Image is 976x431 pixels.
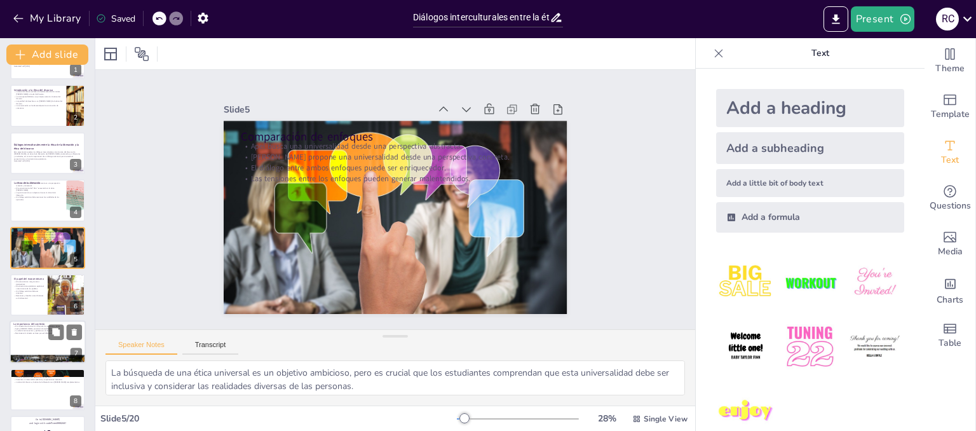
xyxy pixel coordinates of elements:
span: Single View [644,414,688,424]
p: Reconocer el contexto es clave para el diálogo ético. [13,332,82,335]
div: Change the overall theme [925,38,975,84]
strong: Diálogos interculturales entre la ética de la liberación y la ética del discurso [14,143,79,150]
div: 7 [10,321,86,364]
div: Add images, graphics, shapes or video [925,221,975,267]
input: Insert title [413,8,550,27]
strong: [DOMAIN_NAME] [41,418,60,421]
p: El eurocentrismo margina otras perspectivas. [14,280,44,285]
button: Present [851,6,914,32]
div: 28 % [592,413,622,425]
p: Go to [14,418,81,421]
span: Questions [930,199,971,213]
button: Speaker Notes [105,341,177,355]
p: La importancia del contexto [13,322,82,326]
span: Theme [935,62,965,76]
img: 3.jpeg [845,253,904,312]
img: 6.jpeg [845,317,904,376]
button: Transcript [182,341,239,355]
div: R C [936,8,959,31]
p: Las tensiones entre los enfoques pueden generar malentendidos. [241,173,550,184]
img: 5.jpeg [780,317,839,376]
div: Get real-time input from your audience [925,175,975,221]
div: 2 [70,112,81,123]
button: My Library [10,8,86,29]
p: [PERSON_NAME] propone una universalidad desde una perspectiva concreta. [14,233,81,236]
div: 6 [10,274,85,316]
div: 4 [10,179,85,221]
p: La justicia social es un objetivo clave en la ética de la liberación. [14,192,63,196]
p: Conclusiones del diálogo [14,370,81,374]
span: Template [931,107,970,121]
span: Position [134,46,149,62]
div: 3 [70,159,81,170]
p: La comunicación es fundamental para la construcción de consensos. [14,104,63,109]
button: Add slide [6,44,88,65]
div: 8 [10,369,85,411]
p: Text [729,38,912,69]
p: La relación entre centro y periferia es un tema relevante. [13,330,82,332]
textarea: La búsqueda de una ética universal es un objetivo ambicioso, pero es crucial que los estudiantes ... [105,360,685,395]
div: 8 [70,395,81,407]
p: La ética del discurso y la ética de la liberación son [PERSON_NAME] complementarios. [14,381,81,383]
p: Apel y [PERSON_NAME] provienen de realidades diferentes. [13,327,82,330]
div: Add a subheading [716,132,904,164]
span: Media [938,245,963,259]
div: Saved [96,13,135,25]
span: Table [939,336,961,350]
div: Slide 5 / 20 [100,413,457,425]
p: El extractivismo epistémico explota el conocimiento de los pueblos. [14,285,44,290]
div: 5 [10,227,85,269]
div: Add charts and graphs [925,267,975,313]
p: [PERSON_NAME] propone una universalidad desde una perspectiva concreta. [241,151,550,162]
div: 4 [70,207,81,218]
button: Export to PowerPoint [823,6,848,32]
div: 1 [70,64,81,76]
p: Un diálogo auténtico debe ser simétrico. [14,290,44,294]
div: 2 [10,85,85,127]
div: 7 [71,348,82,360]
p: El diálogo entre ambos enfoques puede ser enriquecedor. [14,236,81,238]
button: Duplicate Slide [48,325,64,340]
p: Evitar la imposición de perspectivas es esencial. [14,376,81,379]
p: El diálogo entre ambos enfoques puede ser enriquecedor. [241,162,550,173]
p: Comparación de enfoques [14,228,81,232]
p: Un diálogo auténtico debe reconocer las realidades de los oprimidos. [14,196,63,201]
div: Add a formula [716,202,904,233]
p: La ética de la liberación se fundamenta en una perspectiva material y contextual. [14,182,63,187]
div: Add a heading [716,89,904,127]
p: Comparación de enfoques [241,129,550,145]
span: Charts [937,293,963,307]
div: Layout [100,44,121,64]
p: Introducción a la ética del discurso [14,88,63,92]
img: 4.jpeg [716,317,775,376]
p: Reconocer y desafiar estas dinámicas es fundamental. [14,294,44,299]
p: La ética del discurso enfatiza la fundamentación de normas [PERSON_NAME] a través del discurso. [14,90,63,95]
p: La ética de la liberación [14,181,63,185]
p: Generated with [URL] [14,65,81,68]
p: Apel busca una universalidad desde una perspectiva abstracta. [14,231,81,233]
p: Un verdadero diálogo intercultural reconoce las diferencias. [14,374,81,376]
div: 3 [10,132,85,174]
p: Las tensiones entre los enfoques pueden generar malentendidos. [14,238,81,240]
p: Apel busca una universalidad desde una perspectiva abstracta. [241,141,550,152]
button: R C [936,6,959,32]
button: Delete Slide [67,325,82,340]
span: Text [941,153,959,167]
p: El contexto de enunciación influye en las propuestas éticas. [13,325,82,328]
p: El reconocimiento del "Otro" es esencial en la ética [PERSON_NAME]. [14,187,63,191]
div: Add text boxes [925,130,975,175]
p: La corresponsabilidad es un principio central en la ética del discurso. [14,95,63,100]
div: 5 [70,254,81,265]
div: 6 [70,301,81,312]
img: 2.jpeg [780,253,839,312]
div: Add a table [925,313,975,359]
p: El papel del eurocentrismo [14,277,44,281]
p: Fomentar un intercambio auténtico y respetuoso es necesario. [14,378,81,381]
div: Slide 5 [224,104,430,116]
img: 1.jpeg [716,253,775,312]
p: Generated with [URL] [14,160,81,163]
p: Esta presentación explora los diálogos interculturales entre la ética del discurso de [PERSON_NAM... [14,151,81,160]
p: and login with code [14,421,81,425]
div: Add a little bit of body text [716,169,904,197]
div: Add ready made slides [925,84,975,130]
